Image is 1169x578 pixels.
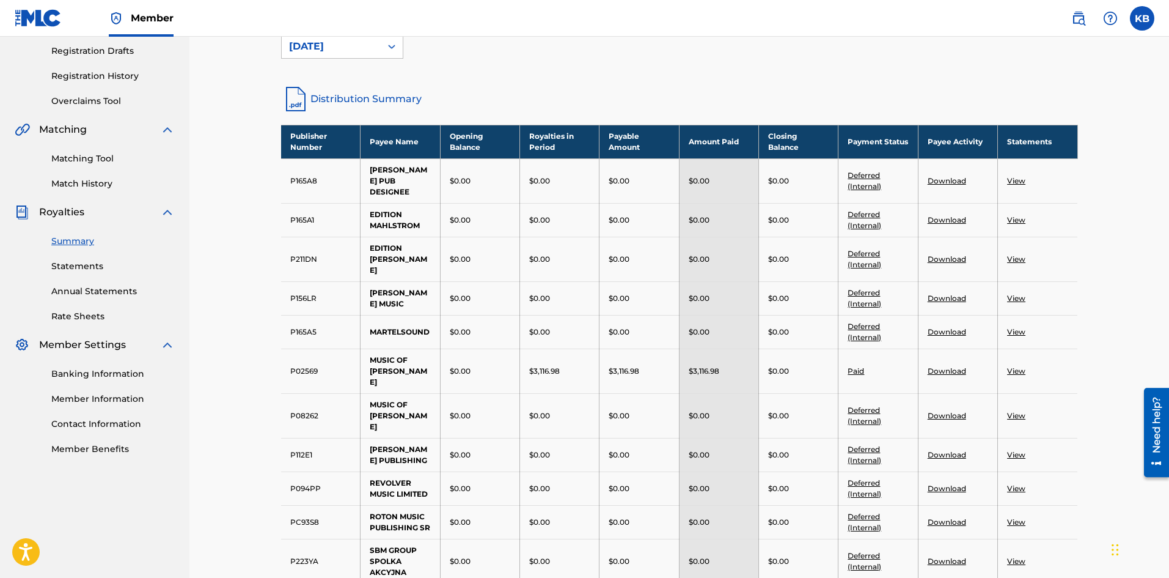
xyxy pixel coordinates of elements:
td: MUSIC OF [PERSON_NAME] [361,393,440,438]
th: Payment Status [838,125,918,158]
a: View [1007,450,1025,459]
p: $0.00 [689,215,709,226]
a: Deferred (Internal) [848,171,881,191]
th: Payable Amount [599,125,679,158]
p: $0.00 [529,176,550,187]
a: Member Information [51,393,175,406]
p: $0.00 [768,450,789,461]
a: View [1007,517,1025,527]
th: Royalties in Period [520,125,599,158]
div: User Menu [1130,6,1154,31]
a: Deferred (Internal) [848,288,881,308]
p: $0.00 [609,293,629,304]
td: P08262 [281,393,361,438]
iframe: Resource Center [1135,383,1169,482]
p: $0.00 [609,327,629,338]
a: Deferred (Internal) [848,478,881,498]
p: $0.00 [450,293,471,304]
p: $0.00 [450,450,471,461]
div: [DATE] [289,39,373,54]
th: Payee Activity [918,125,997,158]
th: Publisher Number [281,125,361,158]
p: $0.00 [768,366,789,377]
img: search [1071,11,1086,26]
a: Registration History [51,70,175,83]
a: Deferred (Internal) [848,551,881,571]
th: Amount Paid [679,125,758,158]
img: distribution-summary-pdf [281,84,310,114]
td: [PERSON_NAME] PUB DESIGNEE [361,158,440,203]
p: $0.00 [609,215,629,226]
td: REVOLVER MUSIC LIMITED [361,472,440,505]
p: $0.00 [768,483,789,494]
p: $0.00 [689,517,709,528]
th: Closing Balance [759,125,838,158]
a: Match History [51,177,175,190]
img: expand [160,338,175,352]
p: $0.00 [450,254,471,265]
td: P156LR [281,281,361,315]
td: P02569 [281,349,361,393]
img: expand [160,205,175,220]
td: P165A1 [281,203,361,237]
p: $0.00 [768,556,789,567]
p: $0.00 [529,327,550,338]
p: $0.00 [689,254,709,265]
div: Przeciągnij [1112,532,1119,568]
p: $0.00 [529,556,550,567]
img: Top Rightsholder [109,11,123,26]
a: Deferred (Internal) [848,406,881,426]
p: $0.00 [609,556,629,567]
p: $0.00 [450,176,471,187]
a: Download [928,366,966,376]
p: $3,116.98 [529,366,560,377]
a: View [1007,254,1025,264]
p: $0.00 [689,483,709,494]
a: Deferred (Internal) [848,249,881,269]
p: $0.00 [450,517,471,528]
p: $0.00 [609,483,629,494]
td: MARTELSOUND [361,315,440,349]
a: Statements [51,260,175,273]
td: P165A8 [281,158,361,203]
p: $0.00 [768,293,789,304]
a: Download [928,517,966,527]
p: $0.00 [689,293,709,304]
img: Matching [15,122,30,137]
a: Download [928,215,966,224]
img: expand [160,122,175,137]
p: $3,116.98 [609,366,639,377]
img: MLC Logo [15,9,62,27]
p: $0.00 [529,215,550,226]
p: $0.00 [768,327,789,338]
a: Download [928,450,966,459]
td: EDITION [PERSON_NAME] [361,237,440,281]
td: P094PP [281,472,361,505]
p: $0.00 [689,410,709,421]
a: Deferred (Internal) [848,445,881,465]
td: P211DN [281,237,361,281]
span: Member [131,11,174,25]
td: [PERSON_NAME] PUBLISHING [361,438,440,472]
p: $0.00 [609,517,629,528]
div: Help [1098,6,1123,31]
a: Download [928,176,966,185]
a: Annual Statements [51,285,175,298]
p: $0.00 [768,254,789,265]
a: Contact Information [51,418,175,431]
a: Download [928,327,966,336]
iframe: Chat Widget [1108,519,1169,578]
p: $0.00 [609,254,629,265]
a: View [1007,327,1025,336]
a: Deferred (Internal) [848,322,881,342]
td: EDITION MAHLSTROM [361,203,440,237]
a: Download [928,294,966,303]
p: $3,116.98 [689,366,719,377]
div: Widżet czatu [1108,519,1169,578]
img: Member Settings [15,338,29,352]
p: $0.00 [689,176,709,187]
img: help [1103,11,1118,26]
p: $0.00 [768,215,789,226]
a: Paid [848,366,864,376]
